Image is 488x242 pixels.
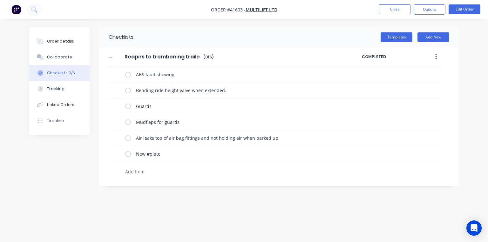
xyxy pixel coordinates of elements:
[29,81,90,97] button: Tracking
[466,220,482,236] div: Open Intercom Messenger
[11,5,21,14] img: Factory
[246,7,277,13] a: Multilift Ltd
[29,49,90,65] button: Collaborate
[47,102,74,108] div: Linked Orders
[417,32,449,42] button: Add New
[47,54,72,60] div: Collaborate
[381,32,412,42] button: Templates
[414,4,445,15] button: Options
[29,33,90,49] button: Order details
[99,27,133,47] div: Checklists
[47,70,75,76] div: Checklists 0/6
[133,70,362,79] textarea: ABS fault showing
[47,86,64,92] div: Tracking
[133,133,362,143] textarea: Air leaks top of air bag fittings and not holding air when parked up.
[47,118,64,124] div: Timeline
[47,38,74,44] div: Order details
[29,65,90,81] button: Checklists 0/6
[379,4,410,14] button: Close
[362,54,416,60] span: COMPLETED
[211,7,246,13] span: Order #41603 -
[29,113,90,129] button: Timeline
[121,52,203,62] input: Enter Checklist name
[449,4,480,14] button: Edit Order
[133,86,362,95] textarea: Bending ride height valve when extended.
[29,97,90,113] button: Linked Orders
[133,149,362,158] textarea: New #plate
[133,118,362,127] textarea: Mudflaps for guards
[133,102,362,111] textarea: Guards
[203,54,213,60] span: ( 0 / 6 )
